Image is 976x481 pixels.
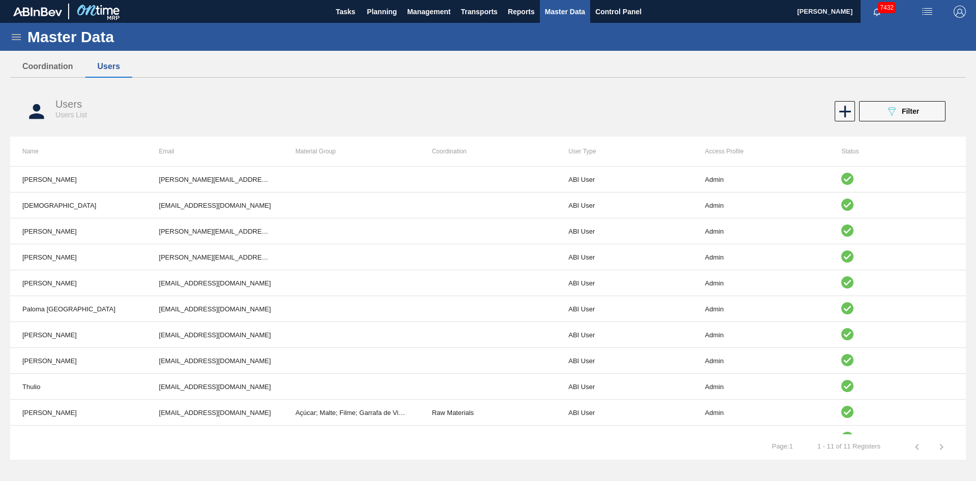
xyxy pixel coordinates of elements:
[902,107,919,115] span: Filter
[13,7,62,16] img: TNhmsLtSVTkK8tSr43FrP2fwEKptu5GPRR3wAAAABJRU5ErkJggg==
[759,434,805,451] td: Page : 1
[693,270,830,296] td: Admin
[147,137,284,166] th: Email
[834,101,854,121] div: New user
[556,296,693,322] td: ABI User
[147,270,284,296] td: [EMAIL_ADDRESS][DOMAIN_NAME]
[859,101,945,121] button: Filter
[283,400,420,426] td: Açúcar; Malte; Filme; Garrafa de Vidro; Lata
[556,322,693,348] td: ABI User
[556,374,693,400] td: ABI User
[147,193,284,218] td: [EMAIL_ADDRESS][DOMAIN_NAME]
[10,218,147,244] td: [PERSON_NAME]
[841,406,954,420] div: Active user
[693,322,830,348] td: Admin
[27,31,208,43] h1: Master Data
[147,348,284,374] td: [EMAIL_ADDRESS][DOMAIN_NAME]
[10,348,147,374] td: [PERSON_NAME]
[693,296,830,322] td: Admin
[10,374,147,400] td: Thulio
[55,111,87,119] span: Users List
[841,328,954,342] div: Active user
[55,99,82,110] span: Users
[693,374,830,400] td: Admin
[556,244,693,270] td: ABI User
[841,276,954,290] div: Active user
[693,244,830,270] td: Admin
[556,348,693,374] td: ABI User
[841,225,954,238] div: Active user
[693,218,830,244] td: Admin
[693,400,830,426] td: Admin
[556,426,693,452] td: ABI User
[841,354,954,368] div: Active user
[854,101,951,121] div: Filter user
[878,2,896,13] span: 7432
[841,302,954,316] div: Active user
[10,244,147,270] td: [PERSON_NAME]
[10,167,147,193] td: [PERSON_NAME]
[693,137,830,166] th: Access Profile
[147,218,284,244] td: [PERSON_NAME][EMAIL_ADDRESS][DOMAIN_NAME]
[841,199,954,212] div: Active user
[147,296,284,322] td: [EMAIL_ADDRESS][DOMAIN_NAME]
[147,400,284,426] td: [EMAIL_ADDRESS][DOMAIN_NAME]
[367,6,397,18] span: Planning
[693,167,830,193] td: Admin
[841,173,954,186] div: Active user
[556,193,693,218] td: ABI User
[556,400,693,426] td: ABI User
[147,167,284,193] td: [PERSON_NAME][EMAIL_ADDRESS][DOMAIN_NAME]
[147,244,284,270] td: [PERSON_NAME][EMAIL_ADDRESS][DOMAIN_NAME]
[10,193,147,218] td: [DEMOGRAPHIC_DATA]
[461,6,498,18] span: Transports
[508,6,535,18] span: Reports
[10,400,147,426] td: [PERSON_NAME]
[556,218,693,244] td: ABI User
[921,6,933,18] img: userActions
[10,426,147,452] td: [PERSON_NAME]
[693,426,830,452] td: Admin
[693,193,830,218] td: Admin
[861,5,893,19] button: Notifications
[829,137,966,166] th: Status
[420,137,557,166] th: Coordination
[556,137,693,166] th: User Type
[595,6,642,18] span: Control Panel
[954,6,966,18] img: Logout
[841,432,954,445] div: Active user
[841,380,954,394] div: Active user
[10,137,147,166] th: Name
[10,296,147,322] td: Paloma [GEOGRAPHIC_DATA]
[147,322,284,348] td: [EMAIL_ADDRESS][DOMAIN_NAME]
[147,374,284,400] td: [EMAIL_ADDRESS][DOMAIN_NAME]
[805,434,893,451] td: 1 - 11 of 11 Registers
[841,250,954,264] div: Active user
[556,270,693,296] td: ABI User
[334,6,357,18] span: Tasks
[407,6,451,18] span: Management
[147,426,284,452] td: [EMAIL_ADDRESS][DOMAIN_NAME]
[10,56,85,77] button: Coordination
[545,6,585,18] span: Master Data
[85,56,132,77] button: Users
[283,137,420,166] th: Material Group
[556,167,693,193] td: ABI User
[420,400,557,426] td: Raw Materials
[693,348,830,374] td: Admin
[10,322,147,348] td: [PERSON_NAME]
[10,270,147,296] td: [PERSON_NAME]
